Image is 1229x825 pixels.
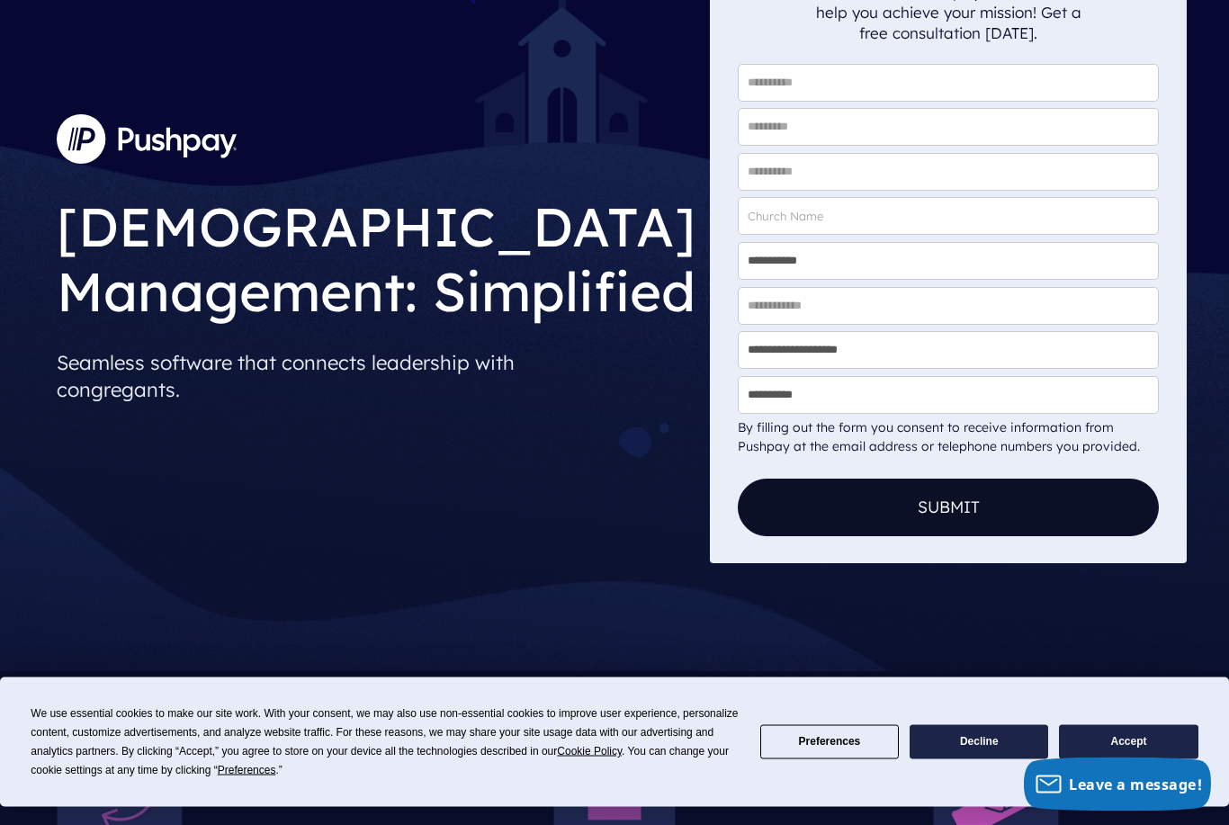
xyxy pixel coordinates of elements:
[218,764,276,776] span: Preferences
[760,725,899,760] button: Preferences
[738,419,1159,457] div: By filling out the form you consent to receive information from Pushpay at the email address or t...
[57,343,695,411] p: Seamless software that connects leadership with congregants.
[910,725,1048,760] button: Decline
[1024,758,1211,812] button: Leave a message!
[57,181,695,329] h1: [DEMOGRAPHIC_DATA] Management: Simplified
[738,480,1159,537] button: Submit
[1059,725,1198,760] button: Accept
[738,198,1159,236] input: Church Name
[557,745,622,758] span: Cookie Policy
[1069,775,1202,794] span: Leave a message!
[31,704,738,780] div: We use essential cookies to make our site work. With your consent, we may also use non-essential ...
